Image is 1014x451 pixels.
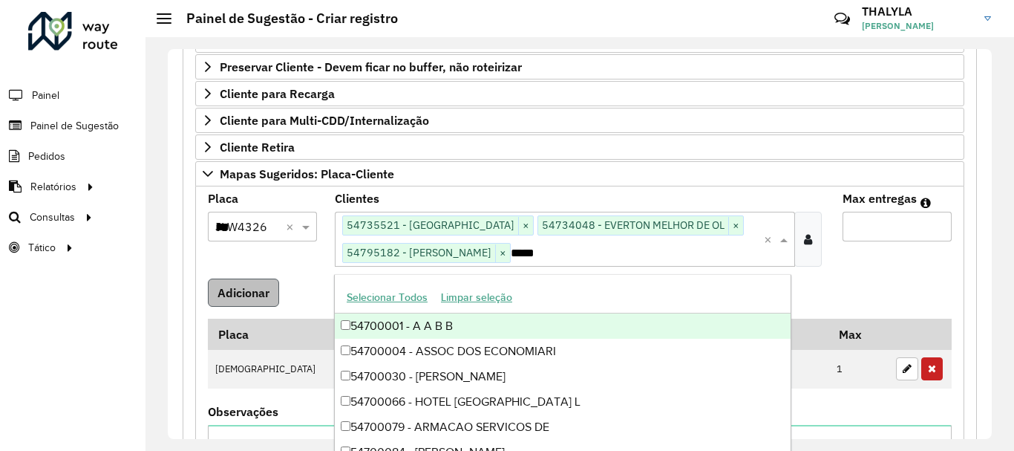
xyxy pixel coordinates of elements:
span: [PERSON_NAME] [862,19,973,33]
div: 54700001 - A A B B [335,314,791,339]
button: Limpar seleção [434,286,519,309]
span: Preservar Cliente - Devem ficar no buffer, não roteirizar [220,61,522,73]
a: Preservar Cliente - Devem ficar no buffer, não roteirizar [195,54,964,80]
span: Tático [28,240,56,256]
span: Consultas [30,210,75,225]
label: Placa [208,189,238,207]
span: Painel [32,88,59,103]
button: Adicionar [208,279,279,307]
label: Clientes [335,189,379,207]
span: 54795182 - [PERSON_NAME] [343,244,495,262]
a: Mapas Sugeridos: Placa-Cliente [195,161,964,186]
span: × [518,217,533,235]
span: × [728,217,743,235]
button: Selecionar Todos [340,286,434,309]
a: Contato Rápido [826,3,858,35]
div: 54700079 - ARMACAO SERVICOS DE [335,415,791,440]
th: Max [829,319,889,350]
span: Relatórios [30,179,76,195]
span: × [495,244,510,262]
span: 54734048 - EVERTON MELHOR DE OL [538,216,728,234]
div: 54700004 - ASSOC DOS ECONOMIARI [335,339,791,364]
span: Painel de Sugestão [30,118,119,134]
span: Pedidos [28,149,65,164]
h3: THALYLA [862,4,973,19]
a: Cliente para Recarga [195,81,964,106]
td: [DEMOGRAPHIC_DATA] [208,350,395,389]
a: Cliente para Multi-CDD/Internalização [195,108,964,133]
span: Cliente Retira [220,141,295,153]
em: Máximo de clientes que serão colocados na mesma rota com os clientes informados [920,197,931,209]
th: Placa [208,319,395,350]
span: Cliente para Recarga [220,88,335,100]
div: 54700066 - HOTEL [GEOGRAPHIC_DATA] L [335,389,791,415]
label: Max entregas [843,189,917,207]
span: Clear all [764,230,776,248]
span: Clear all [286,218,298,236]
div: 54700030 - [PERSON_NAME] [335,364,791,389]
span: Mapas Sugeridos: Placa-Cliente [220,168,394,180]
td: 1 [829,350,889,389]
span: 54735521 - [GEOGRAPHIC_DATA] [343,216,518,234]
span: Cliente para Multi-CDD/Internalização [220,114,429,126]
h2: Painel de Sugestão - Criar registro [171,10,398,27]
a: Cliente Retira [195,134,964,160]
label: Observações [208,403,278,421]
